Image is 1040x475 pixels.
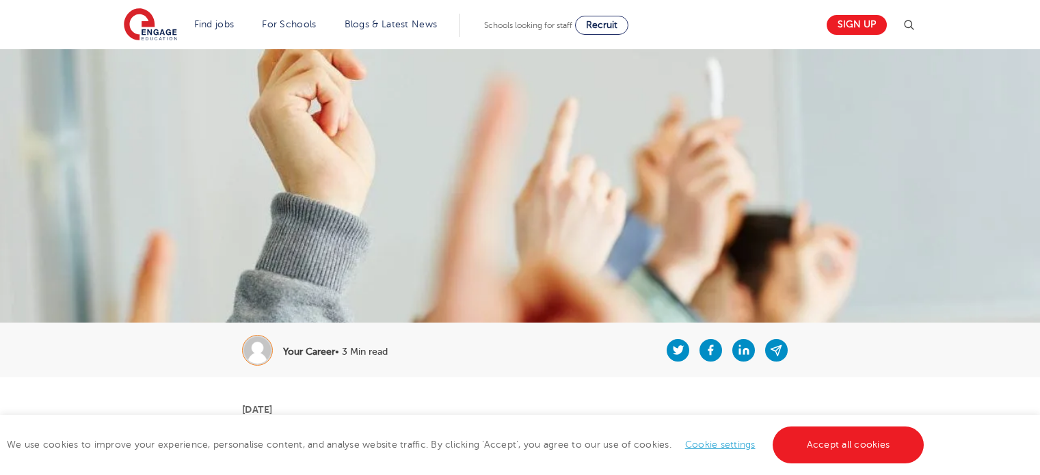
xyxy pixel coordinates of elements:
span: Recruit [586,20,617,30]
a: For Schools [262,19,316,29]
span: Schools looking for staff [484,21,572,30]
span: We use cookies to improve your experience, personalise content, and analyse website traffic. By c... [7,439,927,450]
img: Engage Education [124,8,177,42]
a: Recruit [575,16,628,35]
p: • 3 Min read [283,347,388,357]
a: Cookie settings [685,439,756,450]
a: Accept all cookies [773,426,924,463]
a: Find jobs [194,19,235,29]
a: Blogs & Latest News [345,19,438,29]
a: Sign up [827,15,887,35]
p: [DATE] [242,405,798,414]
b: Your Career [283,347,335,357]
